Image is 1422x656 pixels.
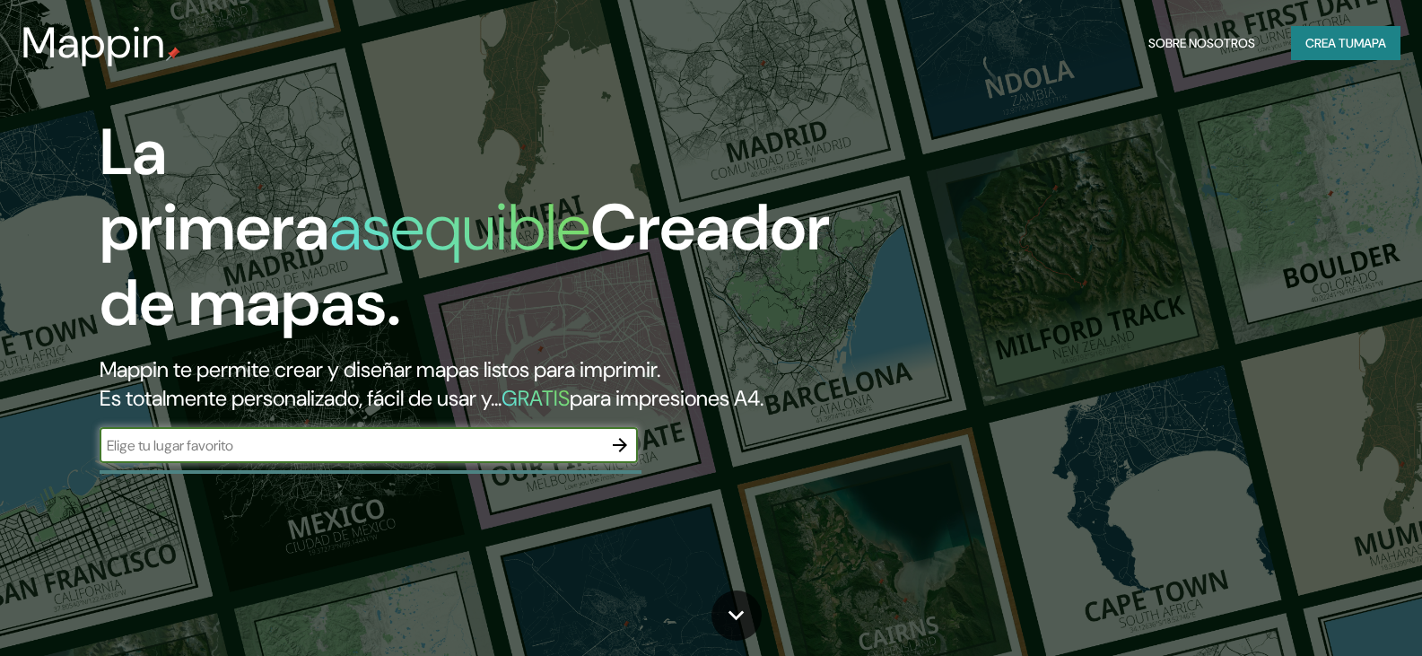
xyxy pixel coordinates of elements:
[166,47,180,61] img: pin de mapeo
[100,355,660,383] font: Mappin te permite crear y diseñar mapas listos para imprimir.
[570,384,763,412] font: para impresiones A4.
[100,384,502,412] font: Es totalmente personalizado, fácil de usar y...
[100,110,329,269] font: La primera
[100,186,830,345] font: Creador de mapas.
[1305,35,1354,51] font: Crea tu
[22,14,166,71] font: Mappin
[1291,26,1400,60] button: Crea tumapa
[329,186,590,269] font: asequible
[100,435,602,456] input: Elige tu lugar favorito
[1141,26,1262,60] button: Sobre nosotros
[1148,35,1255,51] font: Sobre nosotros
[1354,35,1386,51] font: mapa
[502,384,570,412] font: GRATIS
